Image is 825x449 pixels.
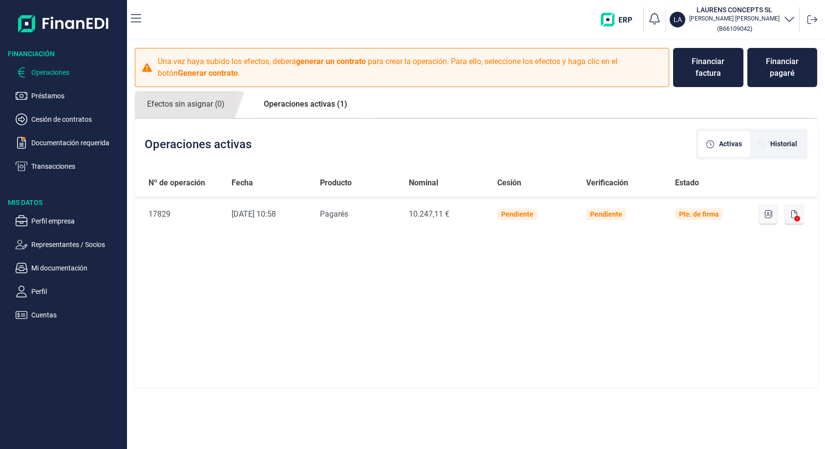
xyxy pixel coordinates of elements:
[158,56,663,79] p: Una vez haya subido los efectos, deberá para crear la operación. Para ello, seleccione los efecto...
[717,25,752,32] small: Copiar cif
[16,113,123,125] button: Cesión de contratos
[670,5,795,34] button: LALAURENS CONCEPTS SL[PERSON_NAME] [PERSON_NAME](B66109042)
[16,239,123,250] button: Representantes / Socios
[698,131,750,157] div: [object Object]
[252,91,360,117] a: Operaciones activas (1)
[320,177,352,189] span: Producto
[409,208,482,220] div: 10.247,11 €
[681,56,736,79] div: Financiar factura
[755,56,809,79] div: Financiar pagaré
[590,210,622,218] div: Pendiente
[501,210,533,218] div: Pendiente
[674,15,682,24] p: LA
[31,309,123,321] p: Cuentas
[16,67,123,78] button: Operaciones
[586,177,628,189] span: Verificación
[409,177,438,189] span: Nominal
[31,262,123,274] p: Mi documentación
[148,208,216,220] div: 17829
[31,239,123,250] p: Representantes / Socios
[689,15,780,22] p: [PERSON_NAME] [PERSON_NAME]
[178,68,238,78] b: Generar contrato
[675,177,699,189] span: Estado
[770,139,797,149] span: Historial
[750,131,805,157] div: [object Object]
[232,177,253,189] span: Fecha
[296,57,366,66] b: generar un contrato
[689,5,780,15] h3: LAURENS CONCEPTS SL
[145,137,252,151] h2: Operaciones activas
[31,113,123,125] p: Cesión de contratos
[16,160,123,172] button: Transacciones
[16,90,123,102] button: Préstamos
[673,48,743,87] button: Financiar factura
[679,210,719,218] div: Pte. de firma
[16,309,123,321] button: Cuentas
[135,91,237,118] a: Efectos sin asignar (0)
[16,137,123,149] button: Documentación requerida
[16,262,123,274] button: Mi documentación
[31,160,123,172] p: Transacciones
[232,208,305,220] div: [DATE] 10:58
[18,8,109,39] img: Logo de aplicación
[320,208,393,220] div: Pagarés
[31,90,123,102] p: Préstamos
[16,286,123,297] button: Perfil
[31,137,123,149] p: Documentación requerida
[31,286,123,297] p: Perfil
[719,139,742,149] span: Activas
[148,177,205,189] span: Nº de operación
[747,48,817,87] button: Financiar pagaré
[497,177,521,189] span: Cesión
[16,215,123,227] button: Perfil empresa
[601,13,639,26] img: erp
[31,215,123,227] p: Perfil empresa
[31,67,123,78] p: Operaciones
